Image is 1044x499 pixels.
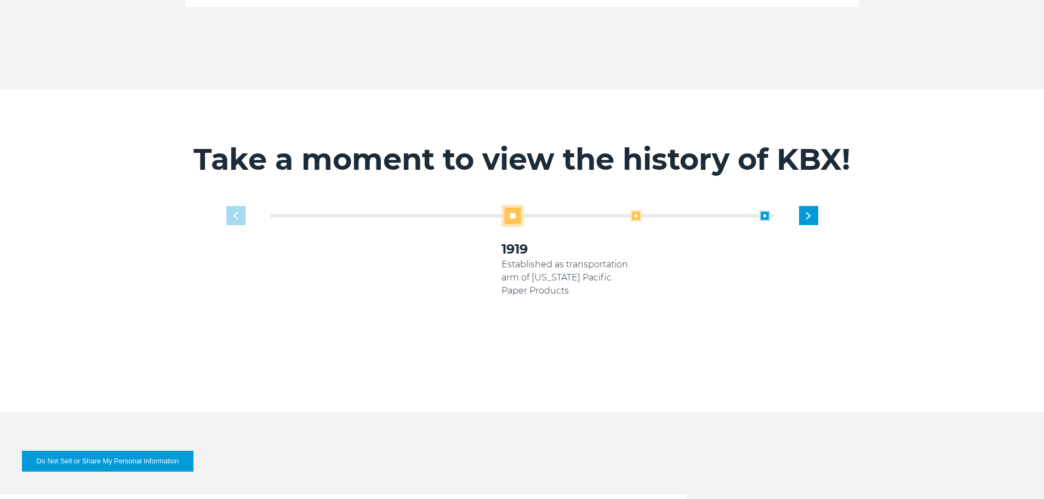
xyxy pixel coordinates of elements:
[501,240,630,258] h3: 1919
[799,206,818,225] div: Next slide
[806,212,811,219] img: next slide
[501,258,630,297] p: Established as transportation arm of [US_STATE] Pacific Paper Products
[22,451,193,472] button: Do Not Sell or Share My Personal Information
[185,141,859,177] h2: Take a moment to view the history of KBX!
